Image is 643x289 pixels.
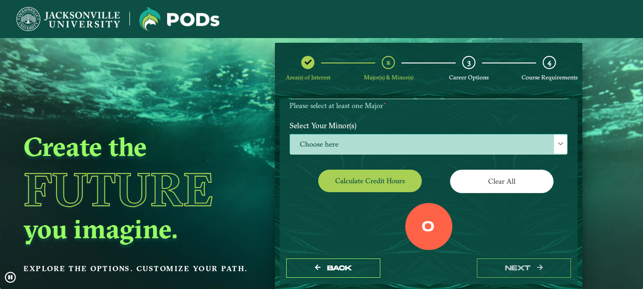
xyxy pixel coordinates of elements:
[289,102,568,110] p: Please select at least one Major
[24,130,253,163] h2: Create the
[422,219,434,236] label: 0
[24,212,253,245] h2: you imagine.
[282,117,575,134] label: Select Your Minor(s)
[16,7,120,31] img: Jacksonville University logo
[522,74,578,81] span: Course Requirements
[450,170,554,193] button: Clear All
[547,58,551,67] span: 4
[386,58,390,67] span: 2
[327,264,352,272] span: Back
[290,134,567,155] span: Choose here
[467,58,471,67] span: 3
[286,258,380,278] button: Back
[24,262,253,276] p: Explore the options. Customize your path.
[383,100,386,107] sup: ⋆
[139,7,219,31] img: Jacksonville University logo
[477,258,571,278] button: next
[318,170,422,192] button: Calculate credit hours
[286,74,330,81] span: Area(s) of Interest
[24,166,253,212] h1: Future
[449,74,489,81] span: Career Options
[364,74,413,81] span: Major(s) & Minor(s)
